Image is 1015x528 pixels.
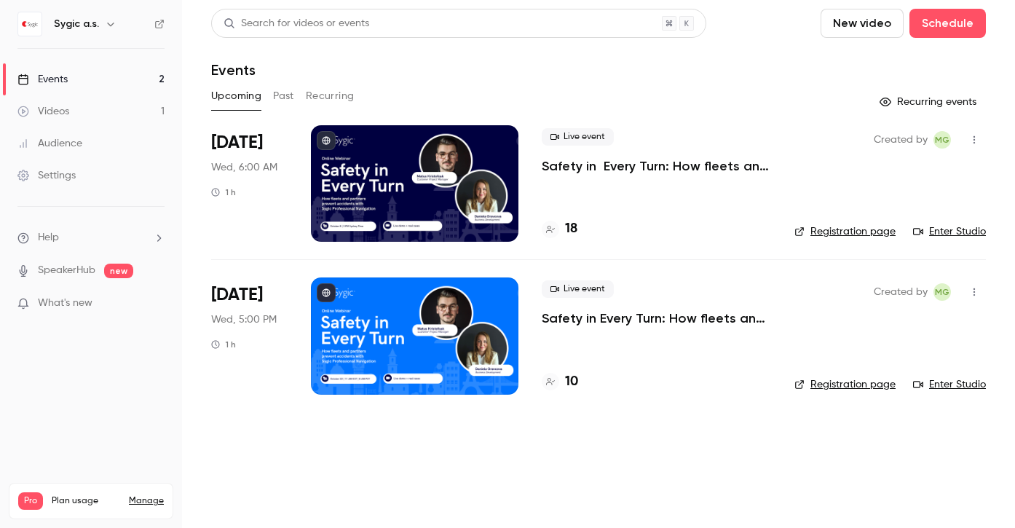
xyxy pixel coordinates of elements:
div: Search for videos or events [224,16,369,31]
span: Live event [542,280,614,298]
span: What's new [38,296,92,311]
h1: Events [211,61,256,79]
a: Manage [129,495,164,507]
span: Wed, 5:00 PM [211,312,277,327]
a: Enter Studio [913,377,986,392]
div: Videos [17,104,69,119]
a: 10 [542,372,578,392]
button: Past [273,84,294,108]
a: 18 [542,219,577,239]
div: Audience [17,136,82,151]
img: Sygic a.s. [18,12,42,36]
span: Michaela Gálfiová [933,283,951,301]
span: new [104,264,133,278]
span: Michaela Gálfiová [933,131,951,149]
h6: Sygic a.s. [54,17,99,31]
button: Recurring events [873,90,986,114]
span: Wed, 6:00 AM [211,160,277,175]
div: Events [17,72,68,87]
div: 1 h [211,339,236,350]
span: Pro [18,492,43,510]
div: Settings [17,168,76,183]
a: Enter Studio [913,224,986,239]
button: Schedule [909,9,986,38]
div: 1 h [211,186,236,198]
div: Oct 22 Wed, 11:00 AM (America/New York) [211,277,288,394]
h4: 10 [565,372,578,392]
a: Safety in Every Turn: How fleets and partners prevent accidents with Sygic Professional Navigation [542,310,771,327]
button: New video [821,9,904,38]
span: Created by [874,131,928,149]
span: MG [935,283,949,301]
h4: 18 [565,219,577,239]
iframe: Noticeable Trigger [147,297,165,310]
span: MG [935,131,949,149]
span: Help [38,230,59,245]
span: Created by [874,283,928,301]
span: Live event [542,128,614,146]
li: help-dropdown-opener [17,230,165,245]
button: Recurring [306,84,355,108]
div: Oct 8 Wed, 3:00 PM (Australia/Sydney) [211,125,288,242]
a: Registration page [794,224,896,239]
a: Safety in Every Turn: How fleets and partners prevent accidents with Sygic Professional Navigation [542,157,771,175]
span: Plan usage [52,495,120,507]
span: [DATE] [211,131,263,154]
button: Upcoming [211,84,261,108]
a: SpeakerHub [38,263,95,278]
span: [DATE] [211,283,263,307]
a: Registration page [794,377,896,392]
